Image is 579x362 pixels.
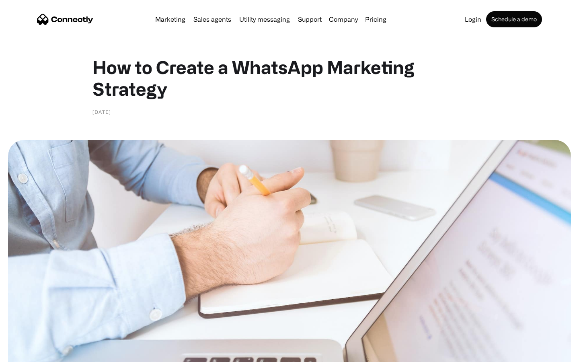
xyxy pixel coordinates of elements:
h1: How to Create a WhatsApp Marketing Strategy [92,56,487,100]
a: Schedule a demo [486,11,542,27]
a: Support [295,16,325,23]
a: Login [462,16,485,23]
ul: Language list [16,348,48,359]
div: [DATE] [92,108,111,116]
div: Company [329,14,358,25]
a: Utility messaging [236,16,293,23]
aside: Language selected: English [8,348,48,359]
a: Pricing [362,16,390,23]
a: Sales agents [190,16,234,23]
a: Marketing [152,16,189,23]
